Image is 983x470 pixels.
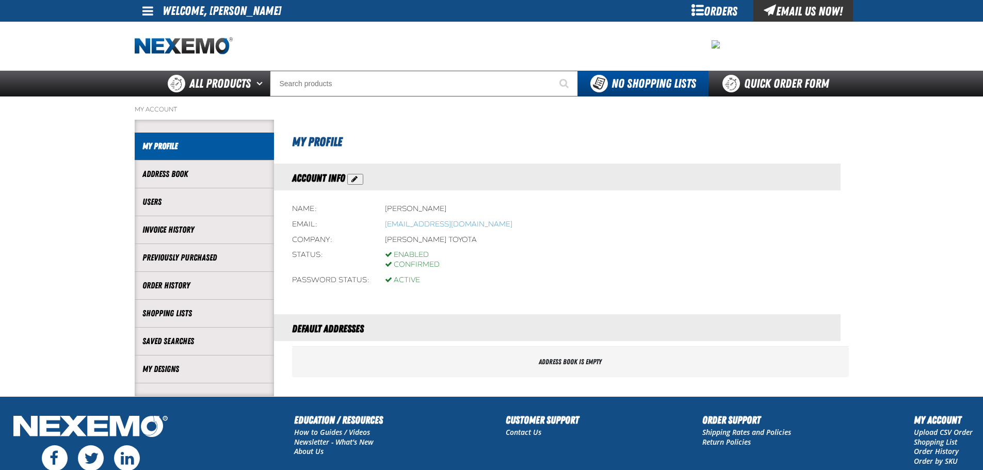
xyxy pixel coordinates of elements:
a: Order History [142,280,266,291]
img: Nexemo logo [135,37,233,55]
div: Password status [292,275,369,285]
a: Previously Purchased [142,252,266,264]
a: Return Policies [702,437,751,447]
div: [PERSON_NAME] [385,204,446,214]
div: Enabled [385,250,440,260]
div: [PERSON_NAME] Toyota [385,235,477,245]
button: Start Searching [552,71,578,96]
h2: My Account [914,412,973,428]
a: Quick Order Form [708,71,848,96]
div: Name [292,204,369,214]
bdo: [EMAIL_ADDRESS][DOMAIN_NAME] [385,220,512,229]
a: Shipping Rates and Policies [702,427,791,437]
a: Opens a default email client to write an email to vtoreceptionist@vtaig.com [385,220,512,229]
div: Address book is empty [292,347,849,377]
button: Open All Products pages [253,71,270,96]
button: You do not have available Shopping Lists. Open to Create a New List [578,71,708,96]
a: Invoice History [142,224,266,236]
div: Active [385,275,420,285]
a: Contact Us [506,427,541,437]
span: Account Info [292,172,345,184]
div: Company [292,235,369,245]
a: Shopping List [914,437,957,447]
a: About Us [294,446,324,456]
a: How to Guides / Videos [294,427,370,437]
a: Address Book [142,168,266,180]
a: My Profile [142,140,266,152]
img: 2478c7e4e0811ca5ea97a8c95d68d55a.jpeg [712,40,720,48]
nav: Breadcrumbs [135,105,849,114]
a: Shopping Lists [142,307,266,319]
a: Upload CSV Order [914,427,973,437]
a: Order by SKU [914,456,958,466]
span: No Shopping Lists [611,76,696,91]
h2: Order Support [702,412,791,428]
a: Saved Searches [142,335,266,347]
div: Confirmed [385,260,440,270]
img: Nexemo Logo [10,412,171,443]
a: Home [135,37,233,55]
a: Order History [914,446,959,456]
span: Default Addresses [292,322,364,335]
a: My Account [135,105,177,114]
h2: Education / Resources [294,412,383,428]
a: My Designs [142,363,266,375]
a: Users [142,196,266,208]
div: Status [292,250,369,270]
span: My Profile [292,135,342,149]
a: Newsletter - What's New [294,437,374,447]
span: All Products [189,74,251,93]
div: Email [292,220,369,230]
button: Action Edit Account Information [347,174,363,185]
h2: Customer Support [506,412,579,428]
input: Search [270,71,578,96]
